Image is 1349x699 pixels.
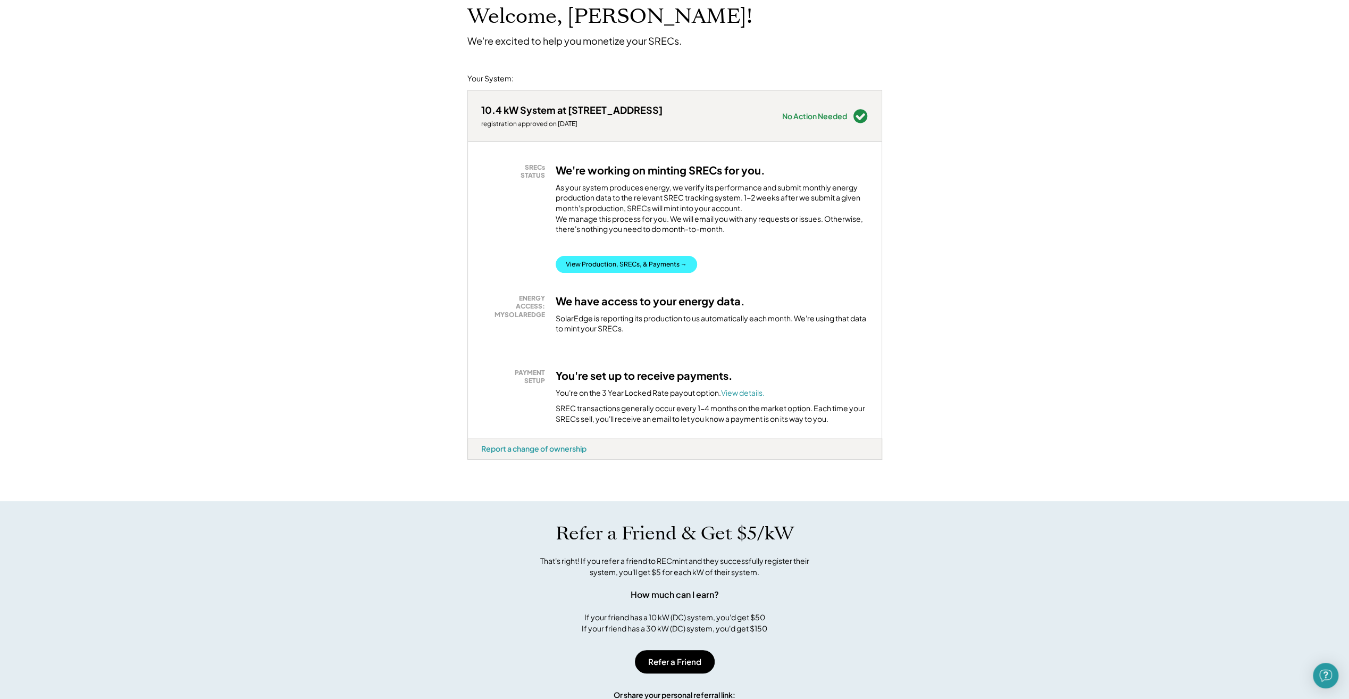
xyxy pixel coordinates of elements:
[481,444,586,453] div: Report a change of ownership
[556,388,765,398] div: You're on the 3 Year Locked Rate payout option.
[782,112,847,120] div: No Action Needed
[481,120,663,128] div: registration approved on [DATE]
[467,4,752,29] h1: Welcome, [PERSON_NAME]!
[556,163,765,177] h3: We're working on minting SRECs for you.
[467,35,682,47] div: We're excited to help you monetize your SRECs.
[556,256,697,273] button: View Production, SRECs, & Payments →
[1313,663,1338,688] div: Open Intercom Messenger
[635,650,715,673] button: Refer a Friend
[487,294,545,319] div: ENERGY ACCESS: MYSOLAREDGE
[556,313,868,334] div: SolarEdge is reporting its production to us automatically each month. We're using that data to mi...
[487,163,545,180] div: SRECs STATUS
[556,182,868,240] div: As your system produces energy, we verify its performance and submit monthly energy production da...
[582,612,767,634] div: If your friend has a 10 kW (DC) system, you'd get $50 If your friend has a 30 kW (DC) system, you...
[556,369,733,382] h3: You're set up to receive payments.
[631,588,719,601] div: How much can I earn?
[556,403,868,424] div: SREC transactions generally occur every 1-4 months on the market option. Each time your SRECs sel...
[556,522,794,545] h1: Refer a Friend & Get $5/kW
[487,369,545,385] div: PAYMENT SETUP
[467,73,514,84] div: Your System:
[529,555,821,578] div: That's right! If you refer a friend to RECmint and they successfully register their system, you'l...
[556,294,745,308] h3: We have access to your energy data.
[721,388,765,397] a: View details.
[467,460,504,464] div: qzleeiue - VA Distributed
[481,104,663,116] div: 10.4 kW System at [STREET_ADDRESS]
